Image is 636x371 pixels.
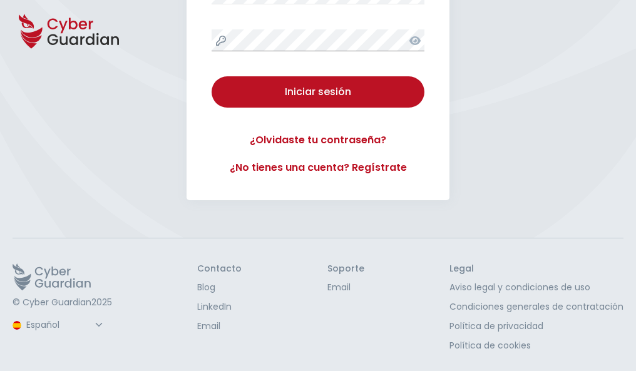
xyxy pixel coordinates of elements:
[13,297,112,308] p: © Cyber Guardian 2025
[212,76,424,108] button: Iniciar sesión
[197,263,242,275] h3: Contacto
[197,320,242,333] a: Email
[449,320,623,333] a: Política de privacidad
[327,281,364,294] a: Email
[197,281,242,294] a: Blog
[327,263,364,275] h3: Soporte
[212,160,424,175] a: ¿No tienes una cuenta? Regístrate
[212,133,424,148] a: ¿Olvidaste tu contraseña?
[221,84,415,99] div: Iniciar sesión
[449,263,623,275] h3: Legal
[13,321,21,330] img: region-logo
[449,339,623,352] a: Política de cookies
[197,300,242,313] a: LinkedIn
[449,300,623,313] a: Condiciones generales de contratación
[449,281,623,294] a: Aviso legal y condiciones de uso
